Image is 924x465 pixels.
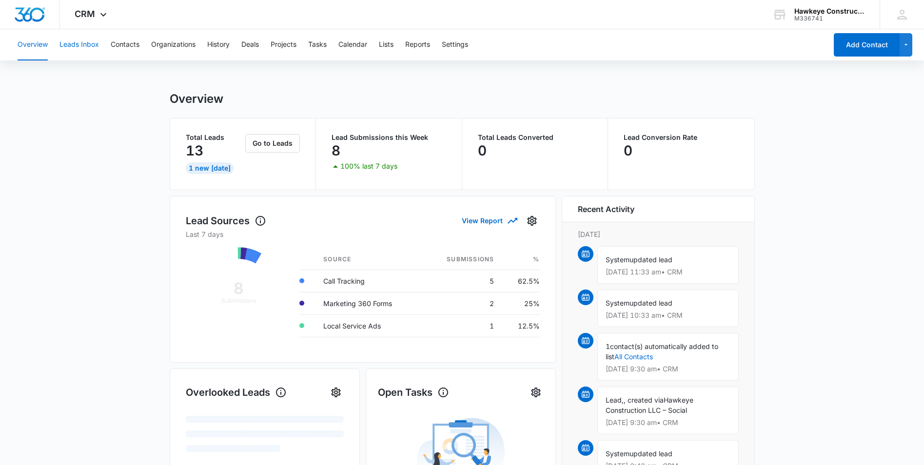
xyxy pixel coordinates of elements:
button: Settings [442,29,468,60]
td: Local Service Ads [315,314,422,337]
span: CRM [75,9,95,19]
span: Lead, [606,396,624,404]
th: Submissions [422,249,502,270]
td: Marketing 360 Forms [315,292,422,314]
span: updated lead [629,449,672,458]
td: Call Tracking [315,270,422,292]
p: 0 [624,143,632,158]
span: 1 [606,342,610,350]
button: Tasks [308,29,327,60]
span: System [606,255,629,264]
a: All Contacts [614,352,653,361]
div: account id [794,15,865,22]
td: 25% [502,292,539,314]
span: updated lead [629,255,672,264]
button: Organizations [151,29,196,60]
button: Contacts [111,29,139,60]
p: [DATE] 10:33 am • CRM [606,312,730,319]
p: [DATE] 11:33 am • CRM [606,269,730,275]
span: updated lead [629,299,672,307]
h1: Overlooked Leads [186,385,287,400]
button: Deals [241,29,259,60]
p: Last 7 days [186,229,540,239]
button: Projects [271,29,296,60]
h1: Overview [170,92,223,106]
p: Lead Submissions this Week [332,134,446,141]
p: Lead Conversion Rate [624,134,739,141]
th: % [502,249,539,270]
button: Overview [18,29,48,60]
button: Settings [328,385,344,400]
th: Source [315,249,422,270]
p: [DATE] [578,229,739,239]
button: Settings [528,385,544,400]
h1: Open Tasks [378,385,449,400]
p: 0 [478,143,487,158]
p: 100% last 7 days [340,163,397,170]
button: History [207,29,230,60]
button: Reports [405,29,430,60]
span: , created via [624,396,664,404]
span: System [606,299,629,307]
td: 2 [422,292,502,314]
td: 1 [422,314,502,337]
button: Calendar [338,29,367,60]
button: Go to Leads [245,134,300,153]
span: System [606,449,629,458]
div: 1 New [DATE] [186,162,234,174]
p: Total Leads Converted [478,134,592,141]
p: 8 [332,143,340,158]
button: Lists [379,29,393,60]
td: 12.5% [502,314,539,337]
p: Total Leads [186,134,244,141]
div: account name [794,7,865,15]
a: Go to Leads [245,139,300,147]
button: View Report [462,212,516,229]
p: [DATE] 9:30 am • CRM [606,366,730,372]
h1: Lead Sources [186,213,266,228]
td: 5 [422,270,502,292]
td: 62.5% [502,270,539,292]
span: contact(s) automatically added to list [606,342,718,361]
button: Leads Inbox [59,29,99,60]
button: Add Contact [834,33,900,57]
h6: Recent Activity [578,203,634,215]
button: Settings [524,213,540,229]
p: 13 [186,143,203,158]
p: [DATE] 9:30 am • CRM [606,419,730,426]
